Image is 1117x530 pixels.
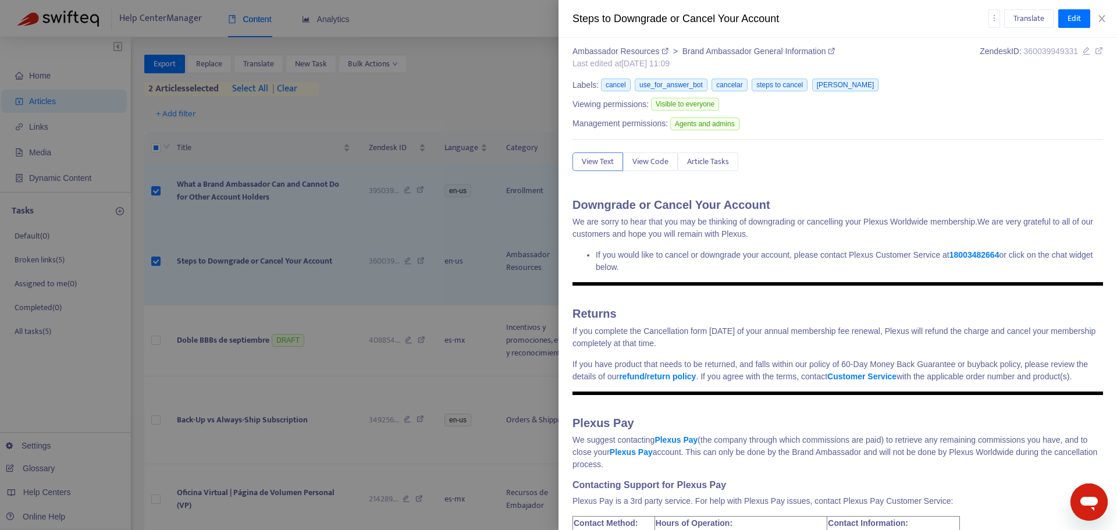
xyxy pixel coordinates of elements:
iframe: Button to launch messaging window [1070,483,1108,521]
p: If you have product that needs to be returned, and falls within our policy of 60-Day Money Back G... [572,358,1103,383]
span: View Text [582,155,614,168]
div: > [572,45,835,58]
div: Steps to Downgrade or Cancel Your Account [572,11,988,27]
strong: Downgrade or Cancel Your Account [572,198,770,211]
button: Article Tasks [678,152,738,171]
a: Plexus Pay [610,447,653,457]
span: cancel [601,79,631,91]
a: Brand Ambassador General Information [682,47,835,56]
div: Last edited at [DATE] 11:09 [572,58,835,70]
span: Translate [1013,12,1044,25]
strong: Plexus Pay [572,417,634,429]
span: Returns [572,307,617,320]
p: We suggest contacting (the company through which commissions are paid) to retrieve any remaining ... [572,434,1103,471]
span: Viewing permissions: [572,98,649,111]
span: Contacting Support for Plexus Pay [572,480,726,490]
li: If you would like to cancel or downgrade your account, please contact Plexus Customer Service at ... [596,249,1103,273]
a: Ambassador Resources [572,47,671,56]
span: use_for_answer_bot [635,79,707,91]
p: Plexus Pay is a 3rd party service. For help with Plexus Pay issues, contact Plexus Pay Customer S... [572,495,1103,507]
span: Labels: [572,79,599,91]
a: 18003482664 [949,250,999,259]
a: refund/return policy [619,372,696,381]
span: Article Tasks [687,155,729,168]
button: more [988,9,1000,28]
span: Visible to everyone [651,98,719,111]
span: close [1097,14,1107,23]
span: Management permissions: [572,118,668,130]
span: cancelar [712,79,747,91]
p: We are sorry to hear that you may be thinking of downgrading or cancelling your Plexus Worldwide ... [572,216,1103,240]
div: Zendesk ID: [980,45,1103,70]
a: Customer Service [827,372,897,381]
span: more [990,14,998,22]
span: Agents and admins [670,118,739,130]
span: [PERSON_NAME] [812,79,879,91]
button: Edit [1058,9,1090,28]
button: Close [1094,13,1110,24]
button: View Code [623,152,678,171]
p: If you complete the Cancellation form [DATE] of your annual membership fee renewal, Plexus will r... [572,325,1103,350]
button: Translate [1004,9,1054,28]
span: We are very grateful to all of our customers and hope you will remain with Plexus. [572,217,1093,239]
strong: Contact Information: [828,518,908,528]
strong: Hours of Operation: [656,518,732,528]
a: Plexus Pay [654,435,698,444]
strong: Contact Method: [574,518,638,528]
button: View Text [572,152,623,171]
span: steps to cancel [752,79,807,91]
span: View Code [632,155,668,168]
span: Edit [1068,12,1081,25]
span: 360039949331 [1024,47,1078,56]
